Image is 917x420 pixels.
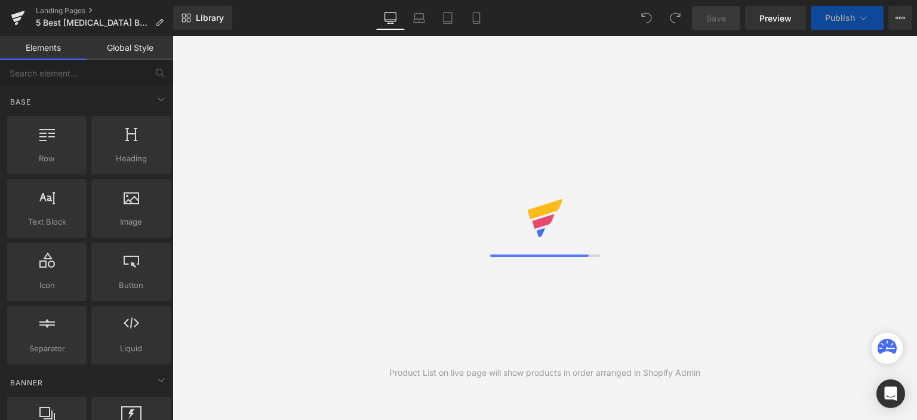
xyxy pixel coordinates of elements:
a: Desktop [376,6,405,30]
span: Preview [759,12,792,24]
span: Separator [11,342,83,355]
a: Laptop [405,6,433,30]
a: Landing Pages [36,6,173,16]
span: Row [11,152,83,165]
span: Button [95,279,167,292]
span: Icon [11,279,83,292]
span: Text Block [11,216,83,228]
a: New Library [173,6,232,30]
button: Publish [811,6,884,30]
button: Redo [663,6,687,30]
span: Heading [95,152,167,165]
span: Liquid [95,342,167,355]
a: Mobile [462,6,491,30]
span: Save [706,12,726,24]
a: Global Style [87,36,173,60]
a: Preview [745,6,806,30]
button: More [888,6,912,30]
span: Banner [9,377,44,388]
span: 5 Best [MEDICAL_DATA] Boosters of 2025: Top Picks for Strength [36,18,150,27]
button: Undo [635,6,658,30]
span: Library [196,13,224,23]
span: Image [95,216,167,228]
a: Tablet [433,6,462,30]
div: Open Intercom Messenger [876,379,905,408]
div: Product List on live page will show products in order arranged in Shopify Admin [389,366,700,379]
span: Publish [825,13,855,23]
span: Base [9,96,32,108]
